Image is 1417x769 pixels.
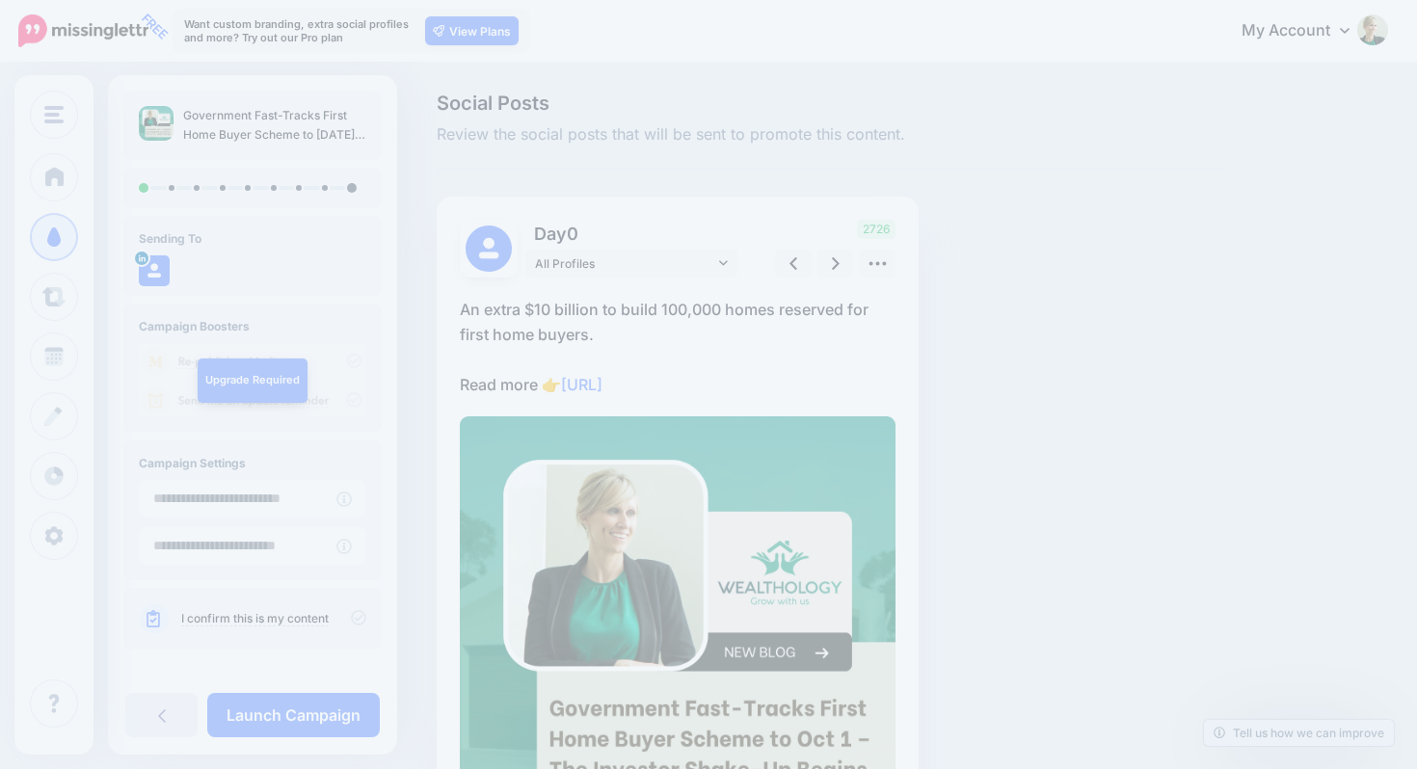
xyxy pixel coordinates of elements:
[460,297,896,397] p: An extra $10 billion to build 100,000 homes reserved for first home buyers. Read more 👉
[466,225,512,272] img: user_default_image.png
[525,220,740,248] p: Day
[135,7,174,46] span: FREE
[561,375,602,394] a: [URL]
[535,253,714,274] span: All Profiles
[18,14,148,47] img: Missinglettr
[139,255,170,286] img: user_default_image.png
[437,122,1225,147] span: Review the social posts that will be sent to promote this content.
[567,224,578,244] span: 0
[183,106,366,145] p: Government Fast-Tracks First Home Buyer Scheme to [DATE] – The Investor Shake-Up Begins
[1204,720,1394,746] a: Tell us how we can improve
[139,231,366,246] h4: Sending To
[139,319,366,333] h4: Campaign Boosters
[525,250,737,278] a: All Profiles
[425,16,519,45] a: View Plans
[139,456,366,470] h4: Campaign Settings
[198,358,307,403] a: Upgrade Required
[181,611,329,626] a: I confirm this is my content
[437,93,1225,113] span: Social Posts
[139,343,366,417] img: campaign_review_boosters.png
[139,106,174,141] img: 6f5196b0549d3a33c949c08ef4f1668b_thumb.jpg
[857,220,896,239] span: 2726
[44,106,64,123] img: menu.png
[184,17,415,44] p: Want custom branding, extra social profiles and more? Try out our Pro plan
[18,10,148,52] a: FREE
[1222,8,1388,55] a: My Account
